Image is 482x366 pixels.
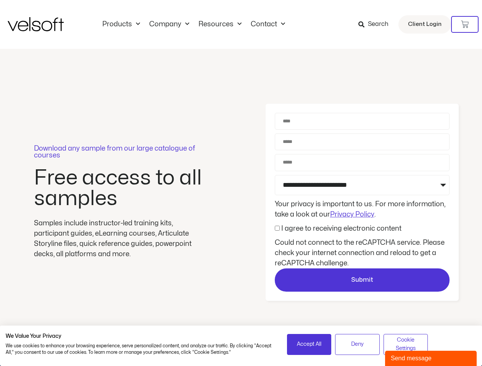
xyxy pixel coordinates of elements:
[297,340,321,348] span: Accept All
[385,349,478,366] iframe: chat widget
[287,334,332,355] button: Accept all cookies
[335,334,380,355] button: Deny all cookies
[246,20,290,29] a: ContactMenu Toggle
[275,238,450,268] div: Could not connect to the reCAPTCHA service. Please check your internet connection and reload to g...
[281,225,401,232] label: I agree to receiving electronic content
[34,168,206,209] h2: Free access to all samples
[145,20,194,29] a: CompanyMenu Toggle
[398,15,451,34] a: Client Login
[98,20,145,29] a: ProductsMenu Toggle
[384,334,428,355] button: Adjust cookie preferences
[98,20,290,29] nav: Menu
[6,343,276,356] p: We use cookies to enhance your browsing experience, serve personalized content, and analyze our t...
[351,340,364,348] span: Deny
[351,275,373,285] span: Submit
[408,19,442,29] span: Client Login
[6,333,276,340] h2: We Value Your Privacy
[358,18,394,31] a: Search
[34,145,206,159] p: Download any sample from our large catalogue of courses
[8,17,64,31] img: Velsoft Training Materials
[368,19,389,29] span: Search
[275,268,450,292] button: Submit
[389,336,423,353] span: Cookie Settings
[330,211,374,218] a: Privacy Policy
[34,218,206,259] div: Samples include instructor-led training kits, participant guides, eLearning courses, Articulate S...
[194,20,246,29] a: ResourcesMenu Toggle
[273,199,451,220] div: Your privacy is important to us. For more information, take a look at our .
